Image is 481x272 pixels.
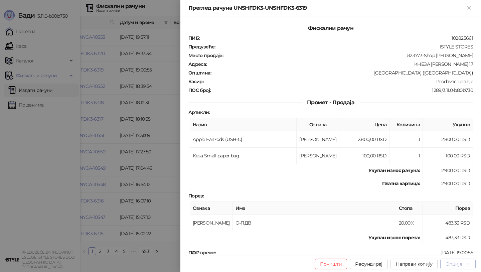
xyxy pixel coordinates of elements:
[204,79,474,85] div: Prodavac Terazije
[190,148,297,164] td: Kesa Small paper bag
[389,148,423,164] td: 1
[423,177,473,190] td: 2.900,00 RSD
[368,235,420,241] strong: Укупан износ пореза:
[217,250,474,256] div: [DATE] 19:00:55
[188,4,465,12] div: Преглед рачуна UNSHFDK3-UNSHFDK3-6319
[233,215,396,231] td: О-ПДВ
[389,131,423,148] td: 1
[188,79,203,85] strong: Касир :
[440,259,476,269] button: Опције
[188,35,199,41] strong: ПИБ :
[297,118,339,131] th: Ознака
[339,118,389,131] th: Цена
[368,167,420,173] strong: Укупан износ рачуна :
[188,193,204,199] strong: Порез :
[396,215,423,231] td: 20,00%
[188,52,223,58] strong: Место продаје :
[188,250,216,256] strong: ПФР време :
[423,131,473,148] td: 2.800,00 RSD
[207,61,474,67] div: КНЕЗА [PERSON_NAME] 17
[188,87,210,93] strong: ПОС број :
[389,118,423,131] th: Количина
[396,202,423,215] th: Стопа
[297,148,339,164] td: [PERSON_NAME]
[465,4,473,12] button: Close
[396,261,432,267] span: Направи копију
[423,215,473,231] td: 483,33 RSD
[188,61,207,67] strong: Адреса :
[190,118,297,131] th: Назив
[423,148,473,164] td: 100,00 RSD
[200,35,474,41] div: 102825661
[224,52,474,58] div: 1323773-Shop [PERSON_NAME]
[302,99,360,106] span: Промет - Продаја
[212,70,474,76] div: [GEOGRAPHIC_DATA] ([GEOGRAPHIC_DATA])
[423,231,473,244] td: 483,33 RSD
[315,259,347,269] button: Поништи
[188,44,215,50] strong: Предузеће :
[297,131,339,148] td: [PERSON_NAME]
[190,131,297,148] td: Apple EarPods (USB-C)
[339,148,389,164] td: 100,00 RSD
[188,70,211,76] strong: Општина :
[188,109,210,115] strong: Артикли :
[350,259,388,269] button: Рефундирај
[423,118,473,131] th: Укупно
[339,131,389,148] td: 2.800,00 RSD
[382,180,420,186] strong: Платна картица :
[190,202,233,215] th: Ознака
[423,202,473,215] th: Порез
[233,202,396,215] th: Име
[390,259,438,269] button: Направи копију
[216,44,474,50] div: ISTYLE STORES
[211,87,474,93] div: 1289/3.11.0-b80b730
[190,215,233,231] td: [PERSON_NAME]
[446,261,462,267] div: Опције
[303,25,359,31] span: Фискални рачун
[423,164,473,177] td: 2.900,00 RSD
